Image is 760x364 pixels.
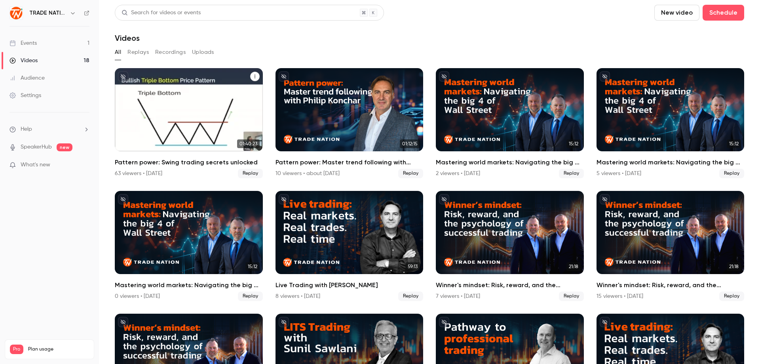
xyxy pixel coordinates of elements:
[115,170,162,177] div: 63 viewers • [DATE]
[275,292,320,300] div: 8 viewers • [DATE]
[238,169,263,178] span: Replay
[9,91,41,99] div: Settings
[439,194,449,204] button: unpublished
[21,143,52,151] a: SpeakerHub
[566,262,581,271] span: 21:18
[436,292,480,300] div: 7 viewers • [DATE]
[9,74,45,82] div: Audience
[275,158,424,167] h2: Pattern power: Master trend following with [PERSON_NAME]
[29,9,66,17] h6: TRADE NATION
[597,170,641,177] div: 5 viewers • [DATE]
[279,317,289,327] button: unpublished
[118,317,128,327] button: unpublished
[600,317,610,327] button: unpublished
[275,68,424,178] a: 01:12:15Pattern power: Master trend following with [PERSON_NAME]10 viewers • about [DATE]Replay
[436,191,584,301] a: 21:18Winner's mindset: Risk, reward, and the psychology of successful trading - [GEOGRAPHIC_DATA]...
[597,280,745,290] h2: Winner's mindset: Risk, reward, and the psychology of successful trading - SA
[597,191,745,301] a: 21:18Winner's mindset: Risk, reward, and the psychology of successful trading - SA15 viewers • [D...
[566,139,581,148] span: 15:12
[10,345,23,354] span: Pro
[118,194,128,204] button: unpublished
[597,191,745,301] li: Winner's mindset: Risk, reward, and the psychology of successful trading - SA
[436,280,584,290] h2: Winner's mindset: Risk, reward, and the psychology of successful trading - [GEOGRAPHIC_DATA]
[115,191,263,301] li: Mastering world markets: Navigating the big 4 of Wall Street - AU
[21,161,50,169] span: What's new
[275,280,424,290] h2: Live Trading with [PERSON_NAME]
[9,125,89,133] li: help-dropdown-opener
[600,71,610,82] button: unpublished
[192,46,214,59] button: Uploads
[727,139,741,148] span: 15:12
[115,68,263,178] a: 01:40:23Pattern power: Swing trading secrets unlocked63 viewers • [DATE]Replay
[719,169,744,178] span: Replay
[559,169,584,178] span: Replay
[115,292,160,300] div: 0 viewers • [DATE]
[118,71,128,82] button: unpublished
[279,194,289,204] button: unpublished
[275,170,340,177] div: 10 viewers • about [DATE]
[436,170,480,177] div: 2 viewers • [DATE]
[237,139,260,148] span: 01:40:23
[155,46,186,59] button: Recordings
[9,57,38,65] div: Videos
[275,68,424,178] li: Pattern power: Master trend following with Philip Konchar
[559,292,584,301] span: Replay
[122,9,201,17] div: Search for videos or events
[597,68,745,178] a: 15:12Mastering world markets: Navigating the big 4 of [GEOGRAPHIC_DATA] - SA5 viewers • [DATE]Replay
[245,262,260,271] span: 15:12
[405,262,420,271] span: 59:13
[436,68,584,178] li: Mastering world markets: Navigating the big 4 of Wall Street - UK
[115,158,263,167] h2: Pattern power: Swing trading secrets unlocked
[115,5,744,359] section: Videos
[115,33,140,43] h1: Videos
[279,71,289,82] button: unpublished
[436,191,584,301] li: Winner's mindset: Risk, reward, and the psychology of successful trading - UK
[703,5,744,21] button: Schedule
[115,68,263,178] li: Pattern power: Swing trading secrets unlocked
[57,143,72,151] span: new
[9,39,37,47] div: Events
[10,7,23,19] img: TRADE NATION
[398,292,423,301] span: Replay
[439,71,449,82] button: unpublished
[600,194,610,204] button: unpublished
[597,292,643,300] div: 15 viewers • [DATE]
[727,262,741,271] span: 21:18
[127,46,149,59] button: Replays
[654,5,699,21] button: New video
[115,191,263,301] a: 15:12Mastering world markets: Navigating the big 4 of [GEOGRAPHIC_DATA] - AU0 viewers • [DATE]Replay
[436,158,584,167] h2: Mastering world markets: Navigating the big 4 of [GEOGRAPHIC_DATA] - [GEOGRAPHIC_DATA]
[80,162,89,169] iframe: Noticeable Trigger
[115,280,263,290] h2: Mastering world markets: Navigating the big 4 of [GEOGRAPHIC_DATA] - AU
[719,292,744,301] span: Replay
[597,158,745,167] h2: Mastering world markets: Navigating the big 4 of [GEOGRAPHIC_DATA] - SA
[436,68,584,178] a: 15:12Mastering world markets: Navigating the big 4 of [GEOGRAPHIC_DATA] - [GEOGRAPHIC_DATA]2 view...
[400,139,420,148] span: 01:12:15
[275,191,424,301] a: 59:13Live Trading with [PERSON_NAME]8 viewers • [DATE]Replay
[238,292,263,301] span: Replay
[597,68,745,178] li: Mastering world markets: Navigating the big 4 of Wall Street - SA
[28,346,89,353] span: Plan usage
[275,191,424,301] li: Live Trading with Philip Konchar
[115,46,121,59] button: All
[439,317,449,327] button: unpublished
[398,169,423,178] span: Replay
[21,125,32,133] span: Help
